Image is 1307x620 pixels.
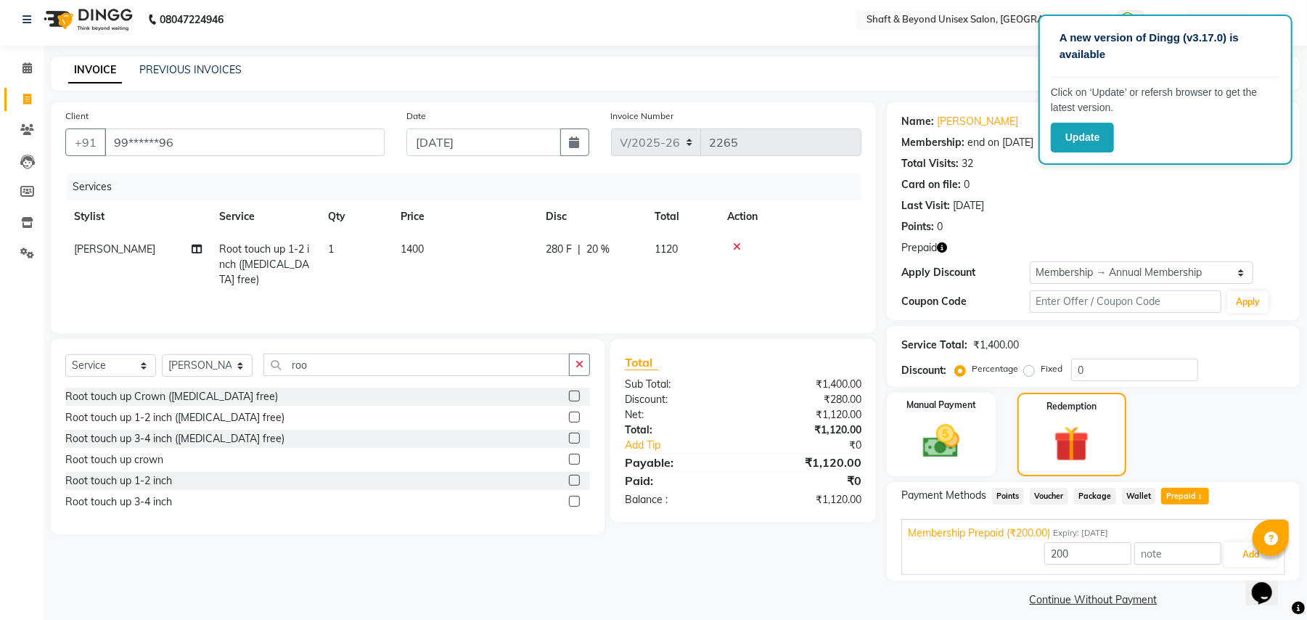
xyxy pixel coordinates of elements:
span: 1400 [401,242,424,256]
button: Apply [1227,291,1269,313]
span: Prepaid [901,240,937,256]
label: Percentage [972,362,1018,375]
input: Search or Scan [263,354,570,376]
span: Total [625,355,658,370]
a: PREVIOUS INVOICES [139,63,242,76]
div: Root touch up crown [65,452,163,468]
div: Root touch up Crown ([MEDICAL_DATA] free) [65,389,278,404]
label: Client [65,110,89,123]
div: Net: [614,407,743,423]
div: Membership: [901,135,964,150]
label: Manual Payment [906,399,976,412]
label: Date [406,110,426,123]
a: Continue Without Payment [890,592,1297,608]
div: Coupon Code [901,294,1029,309]
div: end on [DATE] [967,135,1033,150]
span: Points [992,488,1024,505]
div: Total: [614,423,743,438]
div: Payable: [614,454,743,471]
span: Payment Methods [901,488,986,503]
span: 1120 [655,242,678,256]
div: Discount: [614,392,743,407]
span: | [578,242,581,257]
div: ₹1,120.00 [743,407,872,423]
label: Invoice Number [611,110,674,123]
span: 1 [328,242,334,256]
span: 1 [1196,493,1204,502]
div: Paid: [614,472,743,489]
p: A new version of Dingg (v3.17.0) is available [1060,30,1271,62]
th: Price [392,200,537,233]
div: Total Visits: [901,156,959,171]
button: Update [1051,123,1114,152]
input: Enter Offer / Coupon Code [1030,290,1221,313]
img: _cash.svg [911,420,971,462]
button: Add [1224,542,1277,567]
iframe: chat widget [1246,562,1292,605]
label: Redemption [1046,400,1097,413]
p: Click on ‘Update’ or refersh browser to get the latest version. [1051,85,1280,115]
span: [PERSON_NAME] [74,242,155,256]
div: Root touch up 3-4 inch [65,494,172,510]
div: Service Total: [901,338,967,353]
div: 0 [964,177,970,192]
div: Root touch up 1-2 inch [65,473,172,489]
th: Action [718,200,861,233]
div: ₹280.00 [743,392,872,407]
div: Name: [901,114,934,129]
span: Wallet [1122,488,1156,505]
th: Total [646,200,718,233]
div: Last Visit: [901,198,950,213]
div: ₹0 [743,472,872,489]
img: _gift.svg [1043,422,1100,466]
div: Apply Discount [901,265,1029,280]
span: Membership Prepaid (₹200.00) [908,526,1050,541]
label: Fixed [1041,362,1062,375]
button: +91 [65,129,106,156]
a: [PERSON_NAME] [937,114,1018,129]
span: 20 % [586,242,610,257]
input: Search by Name/Mobile/Email/Code [105,129,385,156]
div: ₹1,400.00 [743,377,872,392]
div: Balance : [614,492,743,507]
div: Discount: [901,363,946,378]
input: note [1134,542,1221,565]
span: Voucher [1030,488,1068,505]
div: Root touch up 1-2 inch ([MEDICAL_DATA] free) [65,410,284,425]
th: Service [210,200,319,233]
div: Root touch up 3-4 inch ([MEDICAL_DATA] free) [65,431,284,446]
span: Root touch up 1-2 inch ([MEDICAL_DATA] free) [219,242,309,286]
div: Card on file: [901,177,961,192]
div: Points: [901,219,934,234]
input: Amount [1044,542,1131,565]
th: Disc [537,200,646,233]
div: Sub Total: [614,377,743,392]
div: Services [67,174,872,200]
div: ₹1,120.00 [743,454,872,471]
a: Add Tip [614,438,765,453]
th: Qty [319,200,392,233]
div: 0 [937,219,943,234]
div: [DATE] [953,198,984,213]
a: INVOICE [68,57,122,83]
div: ₹0 [765,438,872,453]
th: Stylist [65,200,210,233]
span: 280 F [546,242,572,257]
div: ₹1,120.00 [743,492,872,507]
span: Expiry: [DATE] [1053,527,1108,539]
div: ₹1,120.00 [743,423,872,438]
div: ₹1,400.00 [973,338,1019,353]
span: Prepaid [1161,488,1208,505]
span: Package [1074,488,1116,505]
div: 32 [962,156,973,171]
